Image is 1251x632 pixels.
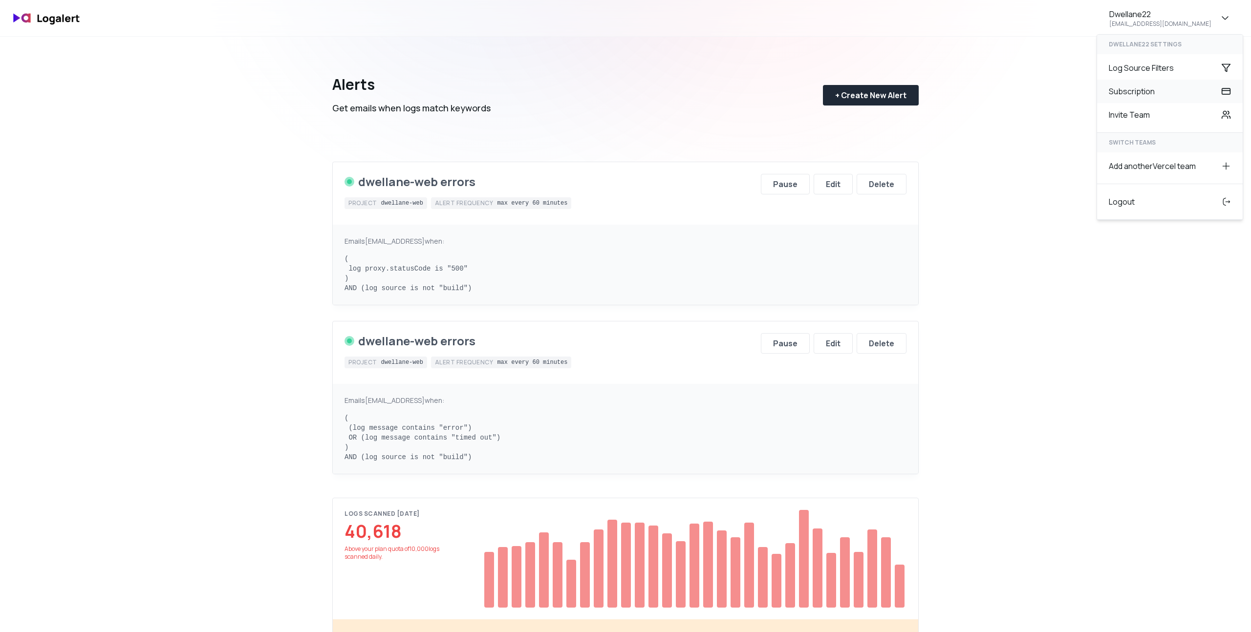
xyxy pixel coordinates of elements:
pre: ( log proxy.statusCode is "500" ) AND (log source is not "build") [345,254,906,293]
div: Alert frequency [435,199,494,207]
button: + Create New Alert [823,85,919,105]
div: + Create New Alert [835,89,906,101]
div: max every 60 minutes [497,199,567,207]
div: Invite Team [1097,103,1243,126]
div: Get emails when logs match keywords [332,101,491,115]
div: Emails [EMAIL_ADDRESS] when: [345,236,906,246]
div: Dwellane22[EMAIL_ADDRESS][DOMAIN_NAME] [1097,34,1243,220]
div: 40,618 [345,522,453,541]
div: dwellane-web errors [358,333,475,349]
div: Dwellane22 settings [1097,35,1243,54]
div: Dwellane22 [1109,8,1151,20]
div: Delete [869,178,894,190]
pre: ( (log message contains "error") OR (log message contains "timed out") ) AND (log source is not "... [345,413,906,462]
button: Delete [857,174,906,194]
button: Pause [761,333,810,354]
button: Edit [814,333,853,354]
div: [EMAIL_ADDRESS][DOMAIN_NAME] [1109,20,1211,28]
div: Above your plan quota of 10,000 logs scanned daily. [345,545,453,561]
div: dwellane-web [381,358,423,366]
img: logo [8,7,86,30]
div: Add another Vercel team [1097,154,1243,178]
div: max every 60 minutes [497,358,567,366]
div: dwellane-web [381,199,423,207]
div: dwellane-web errors [358,174,475,190]
div: Pause [773,337,798,349]
div: Delete [869,337,894,349]
button: Edit [814,174,853,194]
div: Logout [1097,190,1243,213]
div: Edit [826,337,841,349]
div: Pause [773,178,798,190]
div: Edit [826,178,841,190]
button: Delete [857,333,906,354]
div: Project [348,358,377,366]
div: SWITCH TEAMS [1097,133,1243,152]
div: Project [348,199,377,207]
div: Alert frequency [435,358,494,366]
div: Alerts [332,76,491,93]
div: Log Source Filters [1097,56,1243,80]
div: Emails [EMAIL_ADDRESS] when: [345,396,906,405]
button: Dwellane22[EMAIL_ADDRESS][DOMAIN_NAME] [1097,4,1243,32]
button: Pause [761,174,810,194]
div: Logs scanned [DATE] [345,510,453,518]
div: Subscription [1097,80,1243,103]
